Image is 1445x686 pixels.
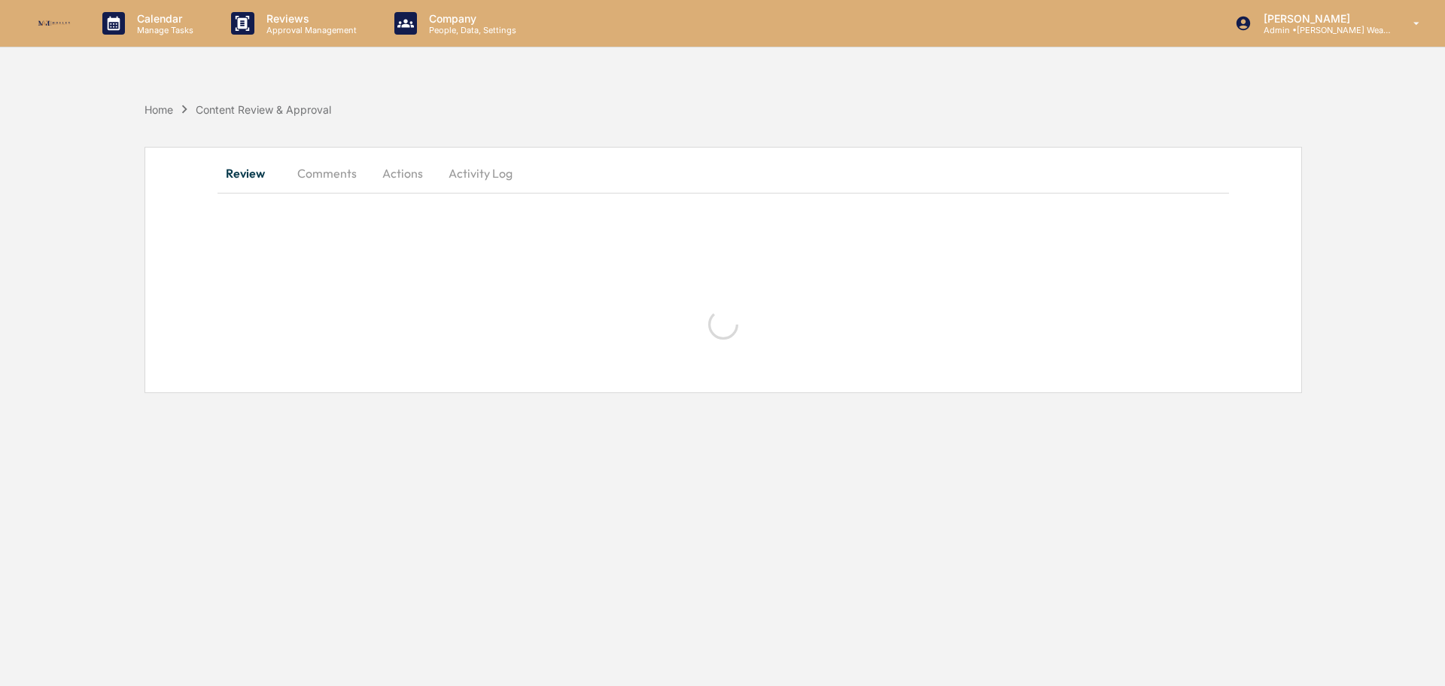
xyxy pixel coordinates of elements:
[417,12,524,25] p: Company
[144,103,173,116] div: Home
[218,155,285,191] button: Review
[125,12,201,25] p: Calendar
[369,155,437,191] button: Actions
[1252,25,1392,35] p: Admin • [PERSON_NAME] Wealth
[196,103,331,116] div: Content Review & Approval
[254,25,364,35] p: Approval Management
[437,155,525,191] button: Activity Log
[36,19,72,29] img: logo
[1252,12,1392,25] p: [PERSON_NAME]
[218,155,1229,191] div: secondary tabs example
[254,12,364,25] p: Reviews
[125,25,201,35] p: Manage Tasks
[417,25,524,35] p: People, Data, Settings
[285,155,369,191] button: Comments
